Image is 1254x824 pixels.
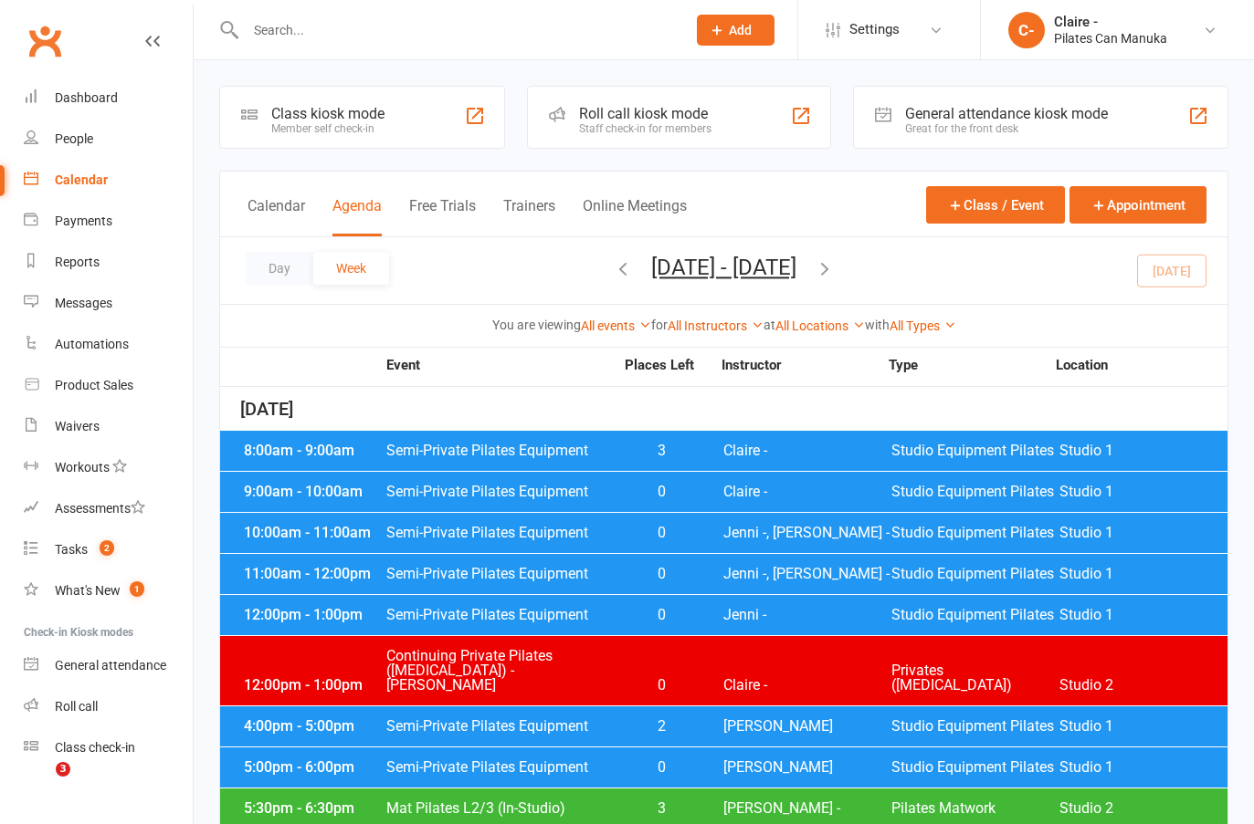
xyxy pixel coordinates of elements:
[55,172,108,187] div: Calendar
[1059,485,1228,499] span: Studio 1
[1059,443,1228,458] span: Studio 1
[891,567,1059,581] span: Studio Equipment Pilates
[246,252,313,285] button: Day
[891,526,1059,540] span: Studio Equipment Pilates
[1059,801,1228,816] span: Studio 2
[22,18,68,64] a: Clubworx
[24,529,193,570] a: Tasks 2
[24,324,193,365] a: Automations
[385,719,614,734] span: Semi-Private Pilates Equipment
[55,255,100,269] div: Reports
[55,214,112,228] div: Payments
[614,443,710,458] span: 3
[723,443,891,458] span: Claire -
[614,678,710,693] span: 0
[614,608,710,622] span: 0
[889,359,1056,372] strong: Type
[723,485,891,499] span: Claire -
[24,242,193,283] a: Reports
[583,197,687,236] button: Online Meetings
[24,78,193,119] a: Dashboard
[905,105,1108,122] div: General attendance kiosk mode
[220,388,1228,431] div: [DATE]
[55,378,133,392] div: Product Sales
[24,283,193,324] a: Messages
[723,678,891,693] span: Claire -
[24,447,193,488] a: Workouts
[239,719,385,734] div: 4:00pm - 5:00pm
[385,567,614,581] span: Semi-Private Pilates Equipment
[614,719,710,734] span: 2
[1059,608,1228,622] span: Studio 1
[55,460,110,475] div: Workouts
[239,485,385,499] div: 9:00am - 10:00am
[891,760,1059,775] span: Studio Equipment Pilates
[891,663,1059,693] span: Privates ([MEDICAL_DATA])
[385,359,612,372] strong: Event
[612,359,708,372] strong: Places Left
[723,526,891,540] span: Jenni -, [PERSON_NAME] -
[24,160,193,201] a: Calendar
[271,122,385,135] div: Member self check-in
[24,488,193,529] a: Assessments
[55,501,145,516] div: Assessments
[492,318,581,332] strong: You are viewing
[1059,719,1228,734] span: Studio 1
[775,318,865,333] a: All Locations
[1059,760,1228,775] span: Studio 1
[385,649,614,693] span: Continuing Private Pilates ([MEDICAL_DATA]) - [PERSON_NAME]
[385,608,614,622] span: Semi-Private Pilates Equipment
[1059,567,1228,581] span: Studio 1
[614,485,710,499] span: 0
[1008,12,1045,48] div: C-
[239,526,385,540] div: 10:00am - 11:00am
[614,526,710,540] span: 0
[723,719,891,734] span: [PERSON_NAME]
[239,443,385,458] div: 8:00am - 9:00am
[891,443,1059,458] span: Studio Equipment Pilates
[240,17,673,43] input: Search...
[55,583,121,598] div: What's New
[729,23,752,37] span: Add
[651,255,796,280] button: [DATE] - [DATE]
[409,197,476,236] button: Free Trials
[24,645,193,686] a: General attendance kiosk mode
[614,760,710,775] span: 0
[503,197,555,236] button: Trainers
[1070,186,1207,224] button: Appointment
[332,197,382,236] button: Agenda
[55,419,100,433] div: Waivers
[239,801,385,816] div: 5:30pm - 6:30pm
[271,105,385,122] div: Class kiosk mode
[668,318,764,333] a: All Instructors
[385,801,614,816] span: Mat Pilates L2/3 (In-Studio)
[385,526,614,540] span: Semi-Private Pilates Equipment
[55,131,93,146] div: People
[891,608,1059,622] span: Studio Equipment Pilates
[1059,678,1228,693] span: Studio 2
[1056,359,1223,372] strong: Location
[891,485,1059,499] span: Studio Equipment Pilates
[723,760,891,775] span: [PERSON_NAME]
[1054,30,1167,47] div: Pilates Can Manuka
[1054,14,1167,30] div: Claire -
[313,252,389,285] button: Week
[55,699,98,714] div: Roll call
[385,443,614,458] span: Semi-Private Pilates Equipment
[56,762,70,777] span: 3
[24,727,193,768] a: Class kiosk mode
[865,318,890,332] strong: with
[614,801,710,816] span: 3
[651,318,668,332] strong: for
[239,567,385,581] div: 11:00am - 12:00pm
[764,318,775,332] strong: at
[24,119,193,160] a: People
[24,570,193,611] a: What's New1
[130,581,144,597] span: 1
[697,15,775,46] button: Add
[55,658,166,673] div: General attendance
[239,608,385,622] div: 12:00pm - 1:00pm
[891,801,1059,816] span: Pilates Matwork
[18,762,62,806] iframe: Intercom live chat
[55,90,118,105] div: Dashboard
